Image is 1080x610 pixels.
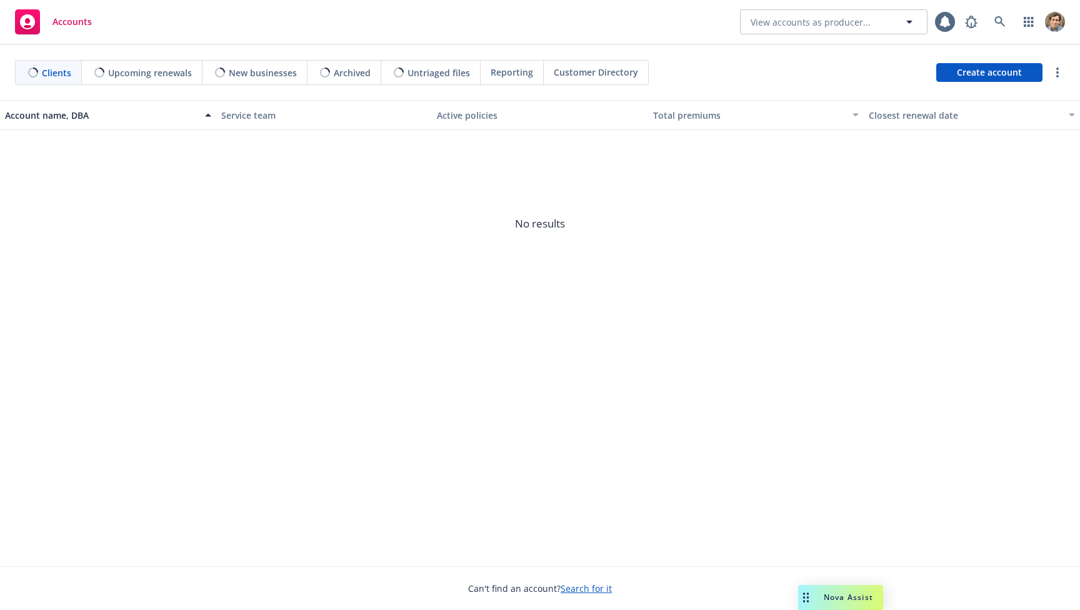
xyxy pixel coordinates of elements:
[751,16,871,29] span: View accounts as producer...
[561,582,612,594] a: Search for it
[1016,9,1041,34] a: Switch app
[437,109,643,122] div: Active policies
[554,66,638,79] span: Customer Directory
[216,100,432,130] button: Service team
[468,582,612,595] span: Can't find an account?
[229,66,297,79] span: New businesses
[648,100,864,130] button: Total premiums
[1045,12,1065,32] img: photo
[740,9,927,34] button: View accounts as producer...
[987,9,1012,34] a: Search
[936,63,1042,82] a: Create account
[957,61,1022,84] span: Create account
[653,109,846,122] div: Total premiums
[1050,65,1065,80] a: more
[42,66,71,79] span: Clients
[798,585,814,610] div: Drag to move
[864,100,1080,130] button: Closest renewal date
[407,66,470,79] span: Untriaged files
[5,109,197,122] div: Account name, DBA
[334,66,371,79] span: Archived
[869,109,1061,122] div: Closest renewal date
[10,4,97,39] a: Accounts
[52,17,92,27] span: Accounts
[221,109,427,122] div: Service team
[824,592,873,602] span: Nova Assist
[798,585,883,610] button: Nova Assist
[959,9,984,34] a: Report a Bug
[432,100,648,130] button: Active policies
[491,66,533,79] span: Reporting
[108,66,192,79] span: Upcoming renewals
